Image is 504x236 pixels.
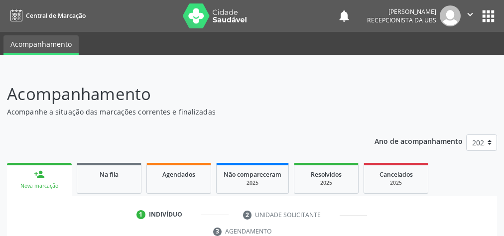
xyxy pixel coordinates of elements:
div: [PERSON_NAME] [367,7,436,16]
span: Resolvidos [311,170,342,179]
button: notifications [337,9,351,23]
p: Acompanhe a situação das marcações correntes e finalizadas [7,107,350,117]
button:  [461,5,480,26]
span: Cancelados [379,170,413,179]
span: Na fila [100,170,119,179]
a: Central de Marcação [7,7,86,24]
span: Recepcionista da UBS [367,16,436,24]
div: Nova marcação [14,182,65,190]
p: Acompanhamento [7,82,350,107]
a: Acompanhamento [3,35,79,55]
span: Não compareceram [224,170,281,179]
div: 2025 [301,179,351,187]
div: person_add [34,169,45,180]
img: img [440,5,461,26]
span: Central de Marcação [26,11,86,20]
p: Ano de acompanhamento [375,134,463,147]
i:  [465,9,476,20]
button: apps [480,7,497,25]
div: 1 [136,210,145,219]
span: Agendados [162,170,195,179]
div: Indivíduo [149,210,182,219]
div: 2025 [371,179,421,187]
div: 2025 [224,179,281,187]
